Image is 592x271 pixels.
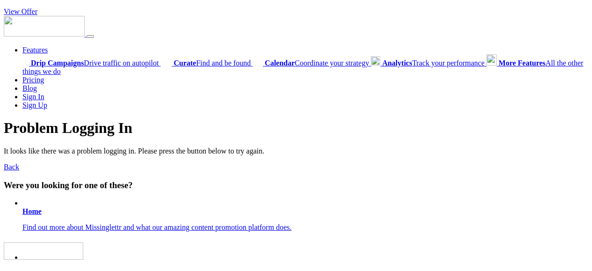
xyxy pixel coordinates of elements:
b: More Features [498,59,545,67]
span: Drive traffic on autopilot [31,59,159,67]
p: Find out more about Missinglettr and what our amazing content promotion platform does. [22,223,588,232]
span: Find and be found [173,59,251,67]
a: AnalyticsTrack your performance [371,59,486,67]
a: CurateFind and be found [160,59,253,67]
button: Menu [87,35,94,38]
a: Blog [22,84,37,92]
a: CalendarCoordinate your strategy [253,59,371,67]
a: View Offer [4,7,37,15]
a: Sign Up [22,101,47,109]
h3: Were you looking for one of these? [4,180,588,190]
a: Sign In [22,93,44,101]
p: It looks like there was a problem logging in. Please press the button below to try again. [4,147,588,155]
a: More FeaturesAll the other things we do [22,59,583,75]
span: Track your performance [382,59,484,67]
a: Pricing [22,76,44,84]
a: Features [22,46,48,54]
div: Features [22,54,588,76]
b: Calendar [265,59,295,67]
b: Home [22,207,42,215]
b: Drip Campaigns [31,59,84,67]
a: Drip CampaignsDrive traffic on autopilot [22,59,160,67]
b: Analytics [382,59,412,67]
img: Missinglettr - Social Media Marketing for content focused teams | Product Hunt [4,242,83,260]
span: Coordinate your strategy [265,59,369,67]
span: All the other things we do [22,59,583,75]
h1: Problem Logging In [4,119,588,137]
b: Curate [173,59,196,67]
a: Back [4,163,19,171]
a: Home Find out more about Missinglettr and what our amazing content promotion platform does. [22,207,588,232]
